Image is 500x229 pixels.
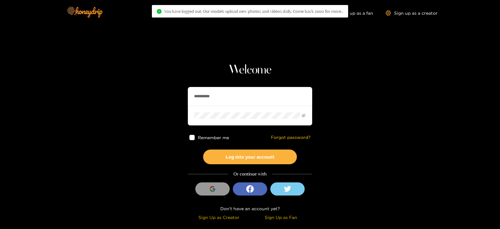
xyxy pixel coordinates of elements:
[302,114,306,118] span: eye-invisible
[188,205,312,212] div: Don't have an account yet?
[386,10,437,16] a: Sign up as a creator
[188,170,312,178] div: Or continue with
[271,135,311,140] a: Forgot password?
[157,9,162,14] span: check-circle
[164,9,343,14] span: You have logged out. Our models upload new photos and videos daily. Come back soon for more..
[189,214,248,221] div: Sign Up as Creator
[203,150,297,164] button: Log into your account
[188,63,312,78] h1: Welcome
[252,214,311,221] div: Sign Up as Fan
[330,10,373,16] a: Sign up as a fan
[198,135,229,140] span: Remember me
